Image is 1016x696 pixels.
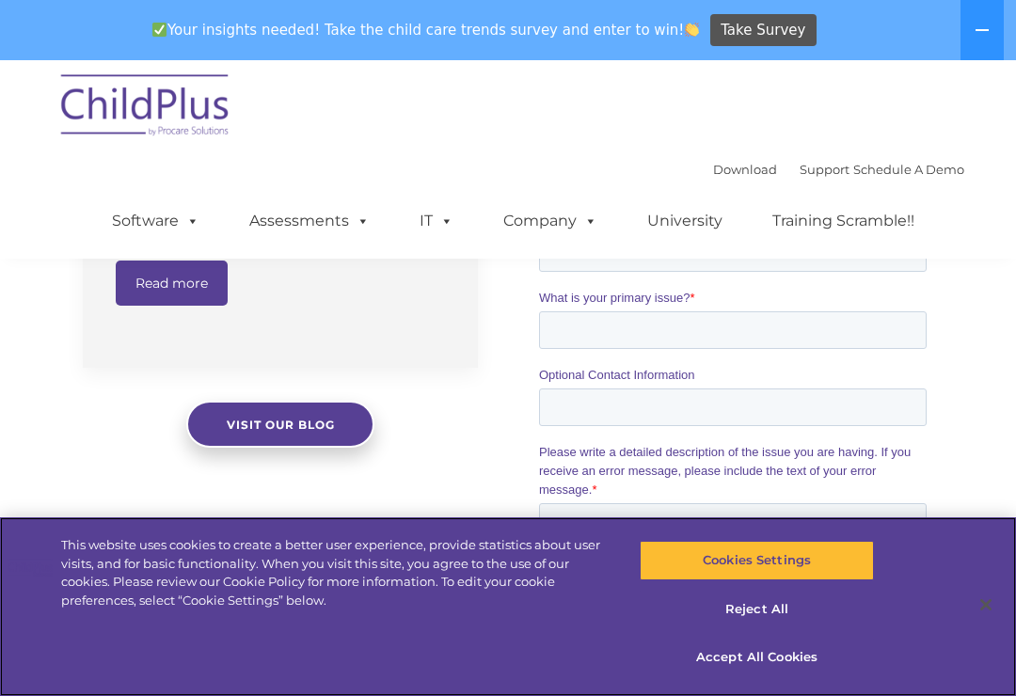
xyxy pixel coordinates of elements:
a: IT [401,202,472,240]
a: Support [800,162,849,177]
a: Training Scramble!! [754,202,933,240]
a: Read more [116,261,228,306]
a: Software [93,202,218,240]
img: ChildPlus by Procare Solutions [52,61,240,155]
font: | [713,162,964,177]
span: Visit our blog [226,418,334,432]
button: Reject All [640,590,873,629]
a: Company [484,202,616,240]
a: Take Survey [710,14,817,47]
a: University [628,202,741,240]
span: Your insights needed! Take the child care trends survey and enter to win! [144,12,707,49]
button: Accept All Cookies [640,638,873,677]
a: Visit our blog [186,401,374,448]
span: Take Survey [721,14,805,47]
img: 👏 [685,23,699,37]
img: ✅ [152,23,167,37]
a: Schedule A Demo [853,162,964,177]
div: This website uses cookies to create a better user experience, provide statistics about user visit... [61,536,610,609]
a: Download [713,162,777,177]
button: Cookies Settings [640,541,873,580]
button: Close [965,584,1007,625]
a: Assessments [230,202,389,240]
